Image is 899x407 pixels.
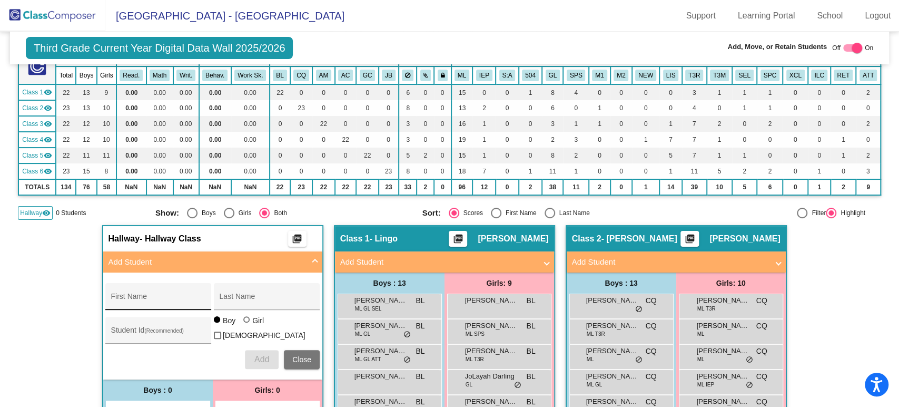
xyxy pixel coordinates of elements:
[97,116,116,132] td: 10
[97,132,116,148] td: 10
[335,116,357,132] td: 0
[684,234,696,248] mat-icon: picture_as_pdf
[199,148,231,163] td: 0.00
[496,100,519,116] td: 0
[76,132,96,148] td: 12
[312,148,334,163] td: 0
[496,132,519,148] td: 0
[335,163,357,179] td: 0
[340,256,536,268] mat-panel-title: Add Student
[231,163,270,179] td: 0.00
[757,66,783,84] th: Receives speech services
[572,256,768,268] mat-panel-title: Add Student
[379,84,399,100] td: 0
[496,116,519,132] td: 0
[356,100,378,116] td: 0
[312,84,334,100] td: 0
[659,84,681,100] td: 0
[678,7,724,24] a: Support
[563,84,588,100] td: 4
[610,100,632,116] td: 0
[452,234,465,248] mat-icon: picture_as_pdf
[434,84,451,100] td: 0
[434,148,451,163] td: 0
[610,148,632,163] td: 0
[76,148,96,163] td: 11
[56,84,76,100] td: 22
[451,132,473,148] td: 19
[434,100,451,116] td: 0
[150,70,170,81] button: Math
[44,135,52,144] mat-icon: visibility
[199,163,231,179] td: 0.00
[831,148,856,163] td: 1
[56,132,76,148] td: 22
[335,84,357,100] td: 0
[856,66,880,84] th: Attendance Concern
[563,163,588,179] td: 1
[832,43,841,53] span: Off
[707,84,732,100] td: 1
[659,116,681,132] td: 1
[146,148,173,163] td: 0.00
[356,163,378,179] td: 0
[202,70,228,81] button: Behav.
[451,84,473,100] td: 15
[729,7,804,24] a: Learning Portal
[757,116,783,132] td: 2
[97,100,116,116] td: 10
[417,132,434,148] td: 0
[273,70,287,81] button: BL
[56,148,76,163] td: 22
[546,70,560,81] button: GL
[542,132,563,148] td: 2
[808,100,831,116] td: 0
[783,84,808,100] td: 0
[519,66,542,84] th: 504 Plan
[290,132,312,148] td: 0
[542,116,563,132] td: 3
[356,66,378,84] th: Georgia Calloway
[856,84,880,100] td: 2
[22,103,43,113] span: Class 2
[199,84,231,100] td: 0.00
[757,132,783,148] td: 0
[496,84,519,100] td: 0
[682,100,707,116] td: 4
[732,100,757,116] td: 1
[220,296,314,305] input: Last Name
[635,70,656,81] button: NEW
[18,132,56,148] td: Amy Campagnone - Campagnone
[856,100,880,116] td: 0
[335,251,554,273] mat-expansion-panel-header: Add Student
[360,70,376,81] button: GC
[659,66,681,84] th: Student has limited or interrupted schooling - former newcomer
[270,148,290,163] td: 0
[199,116,231,132] td: 0.00
[231,116,270,132] td: 0.00
[417,84,434,100] td: 0
[496,66,519,84] th: IEP - Low Student:Adult Ratio
[44,88,52,96] mat-icon: visibility
[173,163,199,179] td: 0.00
[18,148,56,163] td: Georgia Calloway - Calloway
[434,132,451,148] td: 0
[234,70,266,81] button: Work Sk.
[707,132,732,148] td: 1
[231,100,270,116] td: 0.00
[399,132,417,148] td: 3
[18,116,56,132] td: Amanda Matz - Matz
[757,148,783,163] td: 0
[632,84,659,100] td: 0
[757,100,783,116] td: 1
[379,100,399,116] td: 0
[146,84,173,100] td: 0.00
[542,66,563,84] th: Glasses
[288,231,307,247] button: Print Students Details
[116,163,146,179] td: 0.00
[632,66,659,84] th: Newcomer - <1 year in Country
[610,132,632,148] td: 0
[379,148,399,163] td: 0
[270,132,290,148] td: 0
[199,100,231,116] td: 0.00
